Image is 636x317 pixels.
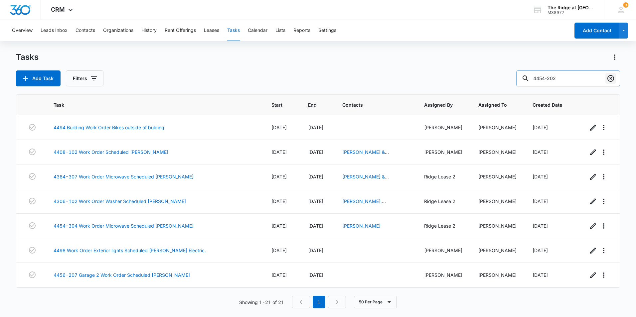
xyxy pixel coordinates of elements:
button: Calendar [248,20,267,41]
button: Clear [605,73,616,84]
a: 4364-307 Work Order Microwave Scheduled [PERSON_NAME] [54,173,194,180]
div: account id [548,10,596,15]
button: Add Task [16,70,61,86]
span: [DATE] [271,223,287,229]
div: account name [548,5,596,10]
div: [PERSON_NAME] [424,149,462,156]
span: [DATE] [271,198,287,204]
a: 4498 Work Order Exterior lights Scheduled [PERSON_NAME] Electric. [54,247,206,254]
div: [PERSON_NAME] [424,271,462,278]
span: [DATE] [308,272,323,278]
span: [DATE] [533,174,548,179]
a: [PERSON_NAME] [342,223,381,229]
input: Search Tasks [516,70,620,86]
span: 3 [623,2,628,8]
span: [DATE] [308,149,323,155]
span: End [308,101,317,108]
a: [PERSON_NAME] & [PERSON_NAME] [342,174,389,186]
span: [DATE] [271,248,287,253]
div: [PERSON_NAME] [478,149,517,156]
div: [PERSON_NAME] [424,247,462,254]
span: [DATE] [308,174,323,179]
span: [DATE] [533,198,548,204]
span: Contacts [342,101,398,108]
button: History [141,20,157,41]
div: Ridge Lease 2 [424,198,462,205]
div: [PERSON_NAME] [478,198,517,205]
button: Filters [66,70,103,86]
button: Lists [275,20,285,41]
div: [PERSON_NAME] [424,124,462,131]
span: Assigned By [424,101,453,108]
div: [PERSON_NAME] [478,271,517,278]
span: [DATE] [533,149,548,155]
span: Task [54,101,246,108]
h1: Tasks [16,52,39,62]
div: [PERSON_NAME] [478,222,517,229]
span: [DATE] [533,272,548,278]
button: Contacts [76,20,95,41]
button: Overview [12,20,33,41]
span: Created Date [533,101,562,108]
div: [PERSON_NAME] [478,247,517,254]
span: Assigned To [478,101,507,108]
span: CRM [51,6,65,13]
a: 4306-102 Work Order Washer Scheduled [PERSON_NAME] [54,198,186,205]
span: [DATE] [271,272,287,278]
p: Showing 1-21 of 21 [239,299,284,306]
span: Start [271,101,282,108]
button: Add Contact [574,23,619,39]
nav: Pagination [292,296,346,308]
span: [DATE] [308,223,323,229]
span: [DATE] [271,149,287,155]
button: Tasks [227,20,240,41]
span: [DATE] [271,174,287,179]
span: [DATE] [533,248,548,253]
button: Actions [609,52,620,62]
span: [DATE] [271,125,287,130]
span: [DATE] [533,125,548,130]
button: Leases [204,20,219,41]
div: notifications count [623,2,628,8]
button: Settings [318,20,336,41]
a: [PERSON_NAME] & [PERSON_NAME] [342,149,389,162]
button: Rent Offerings [165,20,196,41]
span: [DATE] [308,125,323,130]
div: [PERSON_NAME] [478,124,517,131]
a: 4454-304 Work Order Microwave Scheduled [PERSON_NAME] [54,222,194,229]
div: Ridge Lease 2 [424,173,462,180]
a: 4408-102 Work Order Scheduled [PERSON_NAME] [54,149,168,156]
a: 4494 Building Work Order Bikes outside of bulding [54,124,164,131]
div: Ridge Lease 2 [424,222,462,229]
button: Leads Inbox [41,20,68,41]
span: [DATE] [308,198,323,204]
a: [PERSON_NAME], [PERSON_NAME] [PERSON_NAME] [342,198,386,218]
span: [DATE] [533,223,548,229]
a: 4456-207 Garage 2 Work Order Scheduled [PERSON_NAME] [54,271,190,278]
button: 50 Per Page [354,296,397,308]
div: [PERSON_NAME] [478,173,517,180]
button: Organizations [103,20,133,41]
button: Reports [293,20,310,41]
em: 1 [313,296,325,308]
span: [DATE] [308,248,323,253]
